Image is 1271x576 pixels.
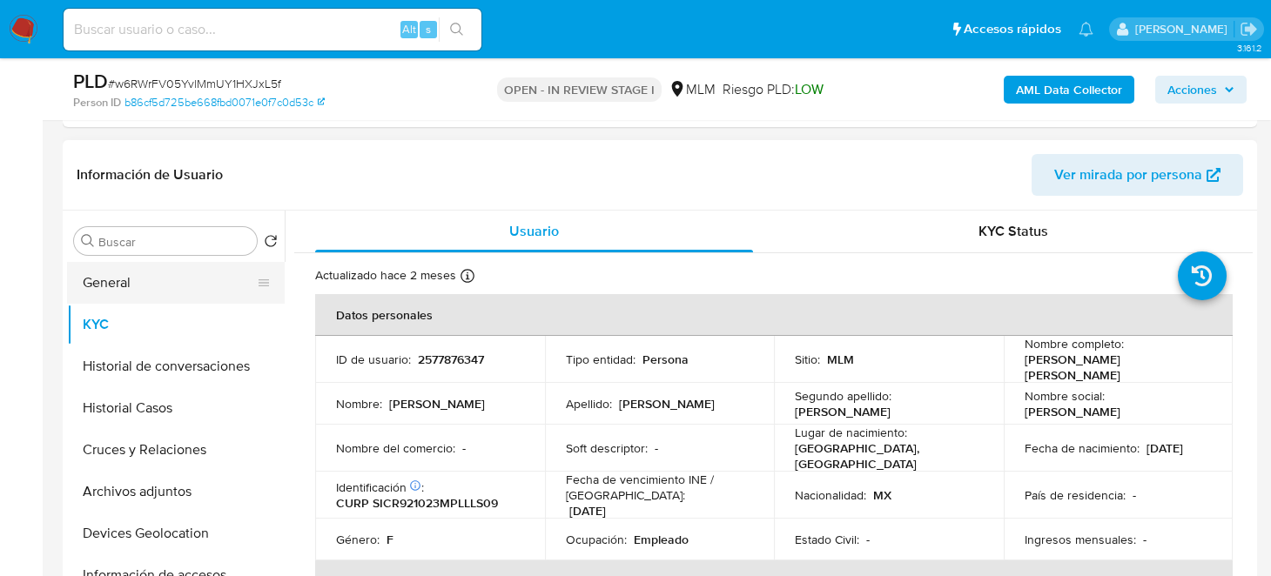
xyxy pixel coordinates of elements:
p: OPEN - IN REVIEW STAGE I [497,77,662,102]
th: Datos personales [315,294,1233,336]
span: 3.161.2 [1237,41,1262,55]
p: Nombre social : [1025,388,1105,404]
p: Identificación : [336,479,424,495]
p: Nacionalidad : [795,487,866,503]
span: LOW [795,79,824,99]
p: [PERSON_NAME] [795,404,891,419]
p: Género : [336,532,380,547]
p: [PERSON_NAME] [PERSON_NAME] [1025,352,1206,383]
p: [GEOGRAPHIC_DATA], [GEOGRAPHIC_DATA] [795,440,976,472]
p: Empleado [634,532,689,547]
span: Acciones [1167,76,1217,104]
p: Nombre : [336,396,382,412]
div: MLM [669,80,716,99]
a: Salir [1240,20,1258,38]
p: Apellido : [566,396,612,412]
span: s [426,21,431,37]
p: Tipo entidad : [566,352,635,367]
p: Fecha de nacimiento : [1025,440,1140,456]
p: ID de usuario : [336,352,411,367]
button: KYC [67,304,285,345]
button: Acciones [1155,76,1247,104]
p: CURP SICR921023MPLLLS09 [336,495,498,511]
a: Notificaciones [1079,22,1093,37]
button: Ver mirada por persona [1032,154,1243,196]
p: Ocupación : [566,532,627,547]
b: PLD [73,67,108,95]
p: Lugar de nacimiento : [795,425,907,440]
button: search-icon [439,17,474,42]
p: Persona [642,352,689,367]
p: - [1133,487,1136,503]
p: MLM [827,352,854,367]
p: Nombre completo : [1025,336,1124,352]
p: [PERSON_NAME] [619,396,715,412]
p: - [1143,532,1147,547]
p: 2577876347 [418,352,484,367]
span: # w6RWrFV05YvlMmUY1HXJxL5f [108,75,281,92]
p: País de residencia : [1025,487,1126,503]
button: General [67,262,271,304]
button: Archivos adjuntos [67,471,285,512]
button: Volver al orden por defecto [264,234,278,253]
span: Riesgo PLD: [723,80,824,99]
b: AML Data Collector [1016,76,1122,104]
p: Soft descriptor : [566,440,648,456]
p: [PERSON_NAME] [1025,404,1120,419]
p: Segundo apellido : [795,388,891,404]
p: Sitio : [795,352,820,367]
p: Nombre del comercio : [336,440,455,456]
p: brenda.morenoreyes@mercadolibre.com.mx [1135,21,1234,37]
button: AML Data Collector [1004,76,1134,104]
p: [DATE] [569,503,606,519]
b: Person ID [73,95,121,111]
p: - [655,440,658,456]
h1: Información de Usuario [77,166,223,184]
p: [DATE] [1147,440,1183,456]
p: Actualizado hace 2 meses [315,267,456,284]
a: b86cf5d725be668fbd0071e0f7c0d53c [124,95,325,111]
button: Historial de conversaciones [67,345,285,387]
input: Buscar usuario o caso... [64,18,481,41]
span: Usuario [509,221,559,241]
span: Ver mirada por persona [1054,154,1202,196]
p: - [462,440,466,456]
button: Cruces y Relaciones [67,429,285,471]
p: - [866,532,870,547]
p: MX [873,487,891,503]
button: Devices Geolocation [67,512,285,554]
input: Buscar [98,234,250,250]
p: Estado Civil : [795,532,859,547]
p: [PERSON_NAME] [389,396,485,412]
span: Accesos rápidos [964,20,1061,38]
button: Buscar [81,234,95,248]
p: F [387,532,393,547]
button: Historial Casos [67,387,285,429]
p: Fecha de vencimiento INE / [GEOGRAPHIC_DATA] : [566,472,754,503]
p: Ingresos mensuales : [1025,532,1136,547]
span: Alt [402,21,416,37]
span: KYC Status [978,221,1048,241]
